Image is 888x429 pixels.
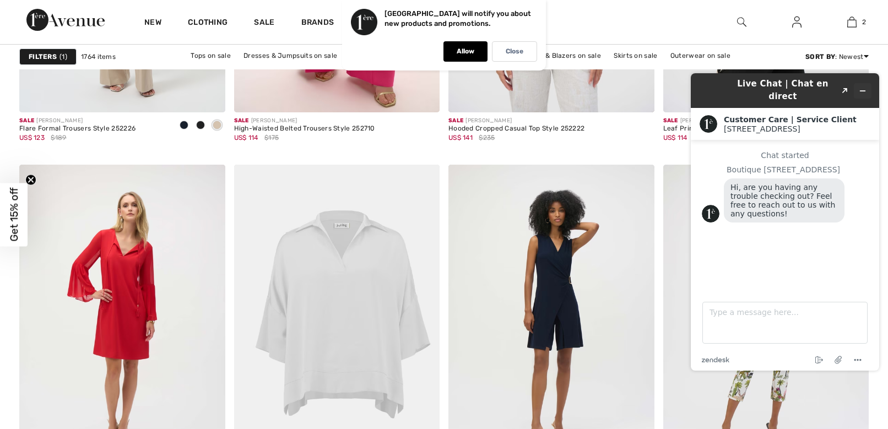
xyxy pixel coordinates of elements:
[59,52,67,62] span: 1
[26,9,105,31] img: 1ère Avenue
[19,117,34,124] span: Sale
[254,18,274,29] a: Sale
[238,48,343,63] a: Dresses & Jumpsuits on sale
[512,48,607,63] a: Jackets & Blazers on sale
[847,15,857,29] img: My Bag
[448,117,463,124] span: Sale
[682,64,888,379] iframe: Find more information here
[234,134,258,142] span: US$ 114
[663,117,795,125] div: [PERSON_NAME]
[479,133,495,143] span: $235
[608,48,663,63] a: Skirts on sale
[506,47,523,56] p: Close
[19,134,45,142] span: US$ 123
[663,125,795,133] div: Leaf Print V-Neck Pullover Style 252234
[448,125,584,133] div: Hooded Cropped Casual Top Style 252222
[29,52,57,62] strong: Filters
[188,18,228,29] a: Clothing
[457,47,474,56] p: Allow
[792,15,802,29] img: My Info
[81,52,116,62] span: 1764 items
[144,18,161,29] a: New
[192,117,209,135] div: Black
[234,117,375,125] div: [PERSON_NAME]
[19,125,136,133] div: Flare Formal Trousers Style 252226
[25,174,36,185] button: Close teaser
[825,15,879,29] a: 2
[448,117,584,125] div: [PERSON_NAME]
[8,188,20,242] span: Get 15% off
[665,48,736,63] a: Outerwear on sale
[663,117,678,124] span: Sale
[805,52,869,62] div: : Newest
[209,117,225,135] div: Parchment
[234,117,249,124] span: Sale
[385,9,531,28] p: [GEOGRAPHIC_DATA] will notify you about new products and promotions.
[234,125,375,133] div: High-Waisted Belted Trousers Style 252710
[51,133,66,143] span: $189
[19,117,136,125] div: [PERSON_NAME]
[862,17,866,27] span: 2
[737,15,746,29] img: search the website
[805,53,835,61] strong: Sort By
[185,48,236,63] a: Tops on sale
[301,18,334,29] a: Brands
[663,134,687,142] span: US$ 114
[26,8,48,18] span: Chat
[783,15,810,29] a: Sign In
[448,134,473,142] span: US$ 141
[264,133,279,143] span: $175
[176,117,192,135] div: Midnight Blue 40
